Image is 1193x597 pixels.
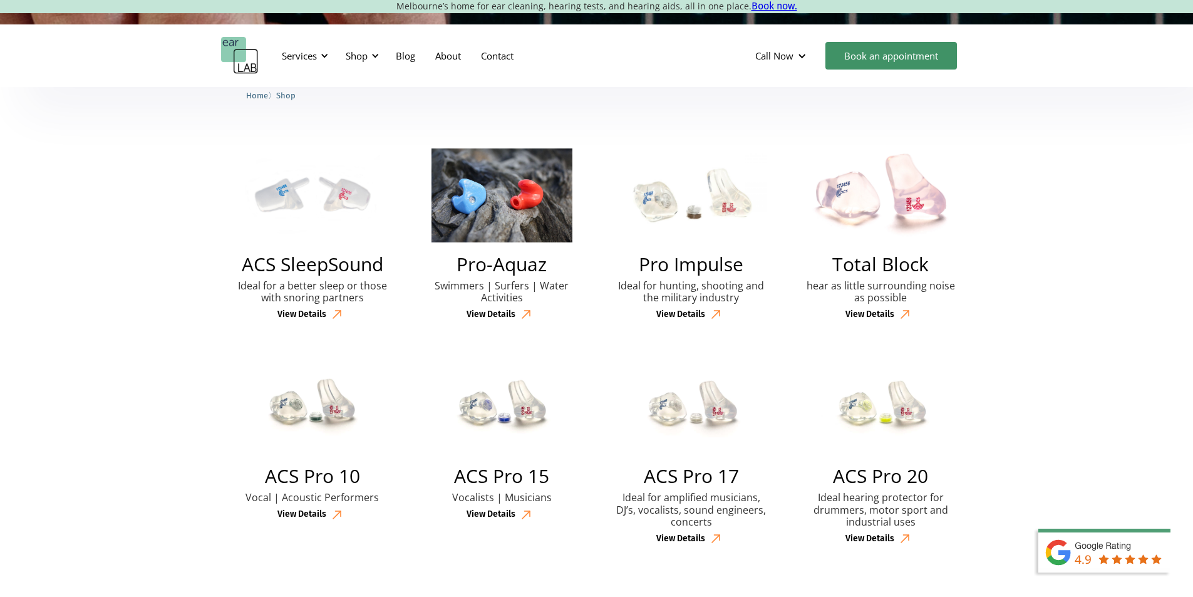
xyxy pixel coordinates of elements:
div: Call Now [745,37,819,75]
a: ACS Pro 17ACS Pro 17Ideal for amplified musicians, DJ’s, vocalists, sound engineers, concertsView... [600,357,783,549]
p: Swimmers | Surfers | Water Activities [423,280,581,304]
a: home [221,37,259,75]
img: ACS Pro 17 [623,360,760,454]
img: Pro Impulse [616,148,767,242]
div: Shop [346,49,368,62]
img: ACS Pro 15 [433,360,570,454]
img: ACS SleepSound [245,148,380,242]
p: Ideal for hunting, shooting and the military industry [612,280,771,304]
span: Home [246,91,268,100]
div: View Details [467,309,515,320]
a: ACS Pro 20ACS Pro 20Ideal hearing protector for drummers, motor sport and industrial usesView Det... [789,357,973,549]
div: Shop [338,37,383,75]
span: Shop [276,91,296,100]
p: hear as little surrounding noise as possible [802,280,960,304]
img: Pro-Aquaz [431,148,572,242]
a: Contact [471,38,524,74]
a: Home [246,89,268,101]
h2: ACS Pro 17 [644,467,739,485]
h2: ACS Pro 10 [265,467,360,485]
div: View Details [656,534,705,544]
div: View Details [467,509,515,520]
img: Total Block [810,148,952,242]
p: Ideal for amplified musicians, DJ’s, vocalists, sound engineers, concerts [612,492,771,528]
a: ACS SleepSoundACS SleepSoundIdeal for a better sleep or those with snoring partnersView Details [221,145,405,325]
a: Pro-AquazPro-AquazSwimmers | Surfers | Water ActivitiesView Details [410,145,594,325]
h2: Pro-Aquaz [457,255,547,274]
div: View Details [656,309,705,320]
div: View Details [845,534,894,544]
a: Shop [276,89,296,101]
h2: Pro Impulse [639,255,743,274]
h2: Total Block [832,255,929,274]
a: Book an appointment [825,42,957,70]
h2: ACS SleepSound [242,255,383,274]
a: Blog [386,38,425,74]
a: Total BlockTotal Blockhear as little surrounding noise as possibleView Details [789,145,973,325]
p: Vocal | Acoustic Performers [234,492,392,504]
p: Ideal for a better sleep or those with snoring partners [234,280,392,304]
div: View Details [277,309,326,320]
a: About [425,38,471,74]
a: ACS Pro 10ACS Pro 10Vocal | Acoustic PerformersView Details [221,357,405,525]
div: Services [282,49,317,62]
img: ACS Pro 20 [812,360,949,454]
h2: ACS Pro 20 [833,467,928,485]
li: 〉 [246,89,276,102]
p: Ideal hearing protector for drummers, motor sport and industrial uses [802,492,960,528]
h2: ACS Pro 15 [454,467,549,485]
div: Call Now [755,49,793,62]
p: Vocalists | Musicians [423,492,581,504]
div: View Details [845,309,894,320]
div: View Details [277,509,326,520]
a: ACS Pro 15ACS Pro 15Vocalists | MusiciansView Details [410,357,594,525]
a: Pro ImpulsePro ImpulseIdeal for hunting, shooting and the military industryView Details [600,145,783,325]
div: Services [274,37,332,75]
img: ACS Pro 10 [244,360,381,454]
